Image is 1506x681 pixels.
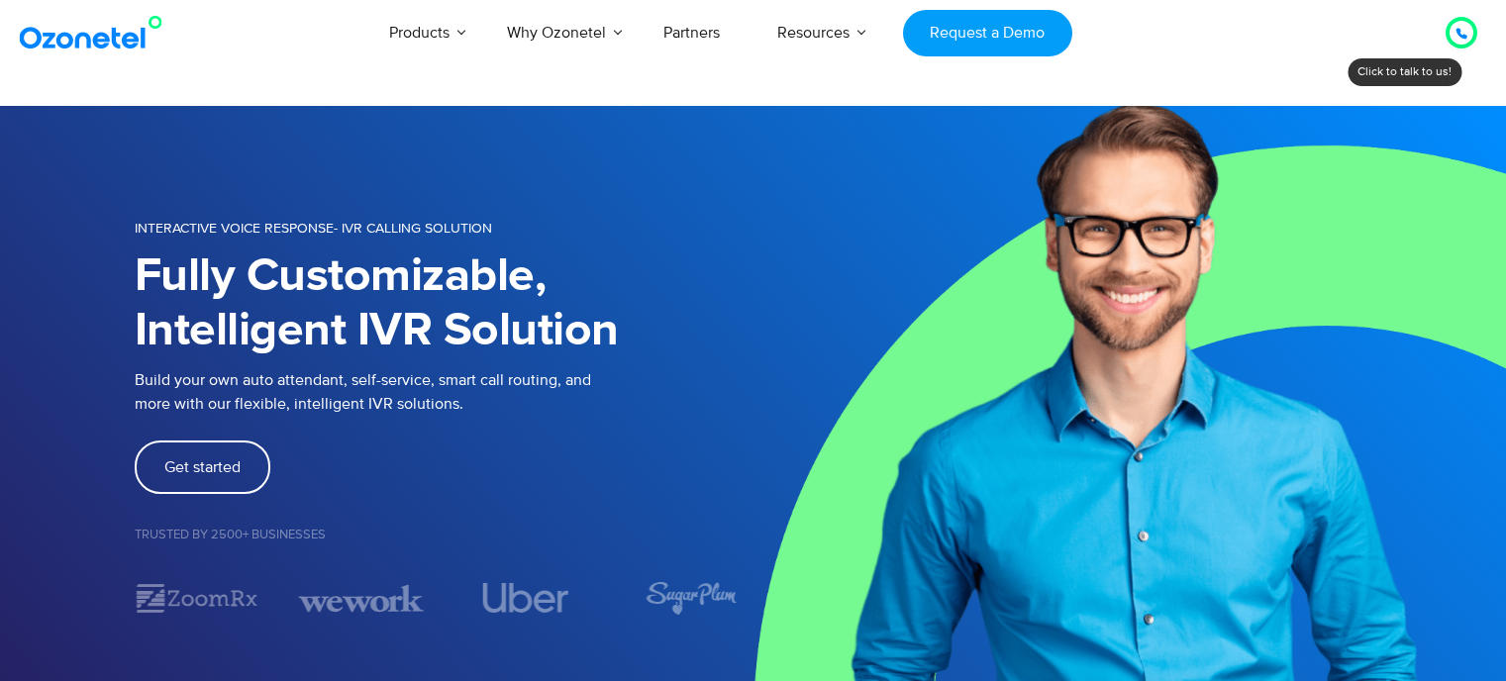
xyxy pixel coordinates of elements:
[628,581,753,616] div: 5 / 7
[135,249,753,358] h1: Fully Customizable, Intelligent IVR Solution
[903,10,1072,56] a: Request a Demo
[299,581,424,616] img: wework
[135,581,753,616] div: Image Carousel
[644,581,737,616] img: sugarplum
[135,440,270,494] a: Get started
[164,459,241,475] span: Get started
[135,581,259,616] img: zoomrx
[135,368,753,416] p: Build your own auto attendant, self-service, smart call routing, and more with our flexible, inte...
[135,220,492,237] span: INTERACTIVE VOICE RESPONSE- IVR Calling Solution
[135,581,259,616] div: 2 / 7
[299,581,424,616] div: 3 / 7
[135,529,753,541] h5: Trusted by 2500+ Businesses
[483,583,569,613] img: uber
[463,583,588,613] div: 4 / 7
